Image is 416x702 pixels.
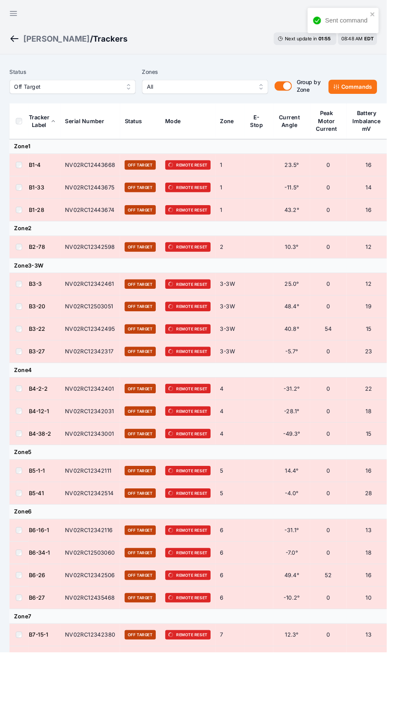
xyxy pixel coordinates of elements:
a: B4-38-2 [31,463,55,470]
a: [PERSON_NAME] [25,36,97,48]
td: 0 [334,254,373,278]
td: NV02RC12435468 [65,632,129,656]
td: 5 [232,495,264,519]
span: Off Target [134,678,168,688]
span: Remote Reset [178,301,227,311]
a: B3-22 [31,350,49,358]
span: Off Target [134,462,168,472]
span: Off Target [134,614,168,624]
span: All [158,88,272,99]
td: 5 [232,519,264,543]
button: Peak Motor Current [339,112,368,149]
td: NV02RC12342401 [65,406,129,431]
div: Serial Number [70,126,112,135]
h3: Trackers [100,36,137,48]
span: EDT [392,38,402,45]
span: Off Target [134,413,168,423]
td: 6 [232,559,264,583]
a: B3-3 [31,302,45,309]
label: Status [10,72,146,82]
td: 25.0° [294,294,334,318]
td: NV02RC12342317 [65,367,129,391]
td: 6 [232,632,264,656]
td: NV02RC12443675 [65,190,129,214]
a: B3-20 [31,326,49,333]
td: NV02RC12342380 [65,671,129,696]
td: 52 [334,607,373,632]
td: 3-3W [232,367,264,391]
td: 0 [334,431,373,455]
td: NV02RC12503060 [65,583,129,607]
button: Off Target [10,86,146,101]
a: B1-4 [31,174,44,181]
span: Remote Reset [178,590,227,600]
a: B6-26 [31,615,49,623]
td: NV02RC12342514 [65,519,129,543]
span: Remote Reset [178,566,227,576]
td: 40.8° [294,342,334,367]
td: NV02RC12443674 [65,214,129,238]
td: 0 [334,190,373,214]
span: / [97,36,100,48]
td: -31.2° [294,406,334,431]
span: Next update in [306,38,341,45]
a: B5-1-1 [31,503,48,510]
span: Off Target [134,301,168,311]
a: B2-78 [31,262,48,269]
span: Off Target [134,502,168,512]
a: B4-2-2 [31,414,51,422]
button: Battery Imbalance mV [378,112,415,149]
span: Remote Reset [178,197,227,207]
span: Remote Reset [178,413,227,423]
a: B1-28 [31,222,48,229]
button: E-Stop [269,116,289,145]
span: Remote Reset [178,261,227,271]
button: Zone [237,120,259,141]
span: Group by Zone [319,85,345,100]
span: Off Target [134,526,168,536]
td: 1 [232,190,264,214]
td: 10.3° [294,254,334,278]
button: Mode [178,120,201,141]
td: 0 [334,294,373,318]
div: Zone [237,126,252,135]
td: -10.2° [294,632,334,656]
td: -4.0° [294,519,334,543]
td: NV02RC12343001 [65,455,129,479]
td: 0 [334,671,373,696]
span: Remote Reset [178,614,227,624]
td: 43.2° [294,214,334,238]
td: 49.4° [294,607,334,632]
td: 3-3W [232,318,264,342]
td: 23.5° [294,166,334,190]
td: 0 [334,519,373,543]
span: Remote Reset [178,678,227,688]
a: B6-27 [31,640,48,647]
div: Tracker Label [31,122,53,139]
span: Remote Reset [178,349,227,359]
td: 1 [232,166,264,190]
td: 6 [232,583,264,607]
td: NV02RC12342598 [65,254,129,278]
span: Off Target [134,325,168,335]
td: -7.0° [294,583,334,607]
td: 0 [334,495,373,519]
td: 0 [334,318,373,342]
button: Serial Number [70,120,119,141]
span: Remote Reset [178,502,227,512]
td: 0 [334,166,373,190]
td: 0 [334,632,373,656]
td: NV02RC12342461 [65,294,129,318]
span: Remote Reset [178,373,227,383]
a: B6-34-1 [31,591,54,598]
td: -11.5° [294,190,334,214]
td: 1 [232,214,264,238]
td: 4 [232,455,264,479]
td: -31.1° [294,559,334,583]
td: 48.4° [294,318,334,342]
a: B4-12-1 [31,439,53,446]
span: Remote Reset [178,462,227,472]
div: Mode [178,126,194,135]
td: 0 [334,214,373,238]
